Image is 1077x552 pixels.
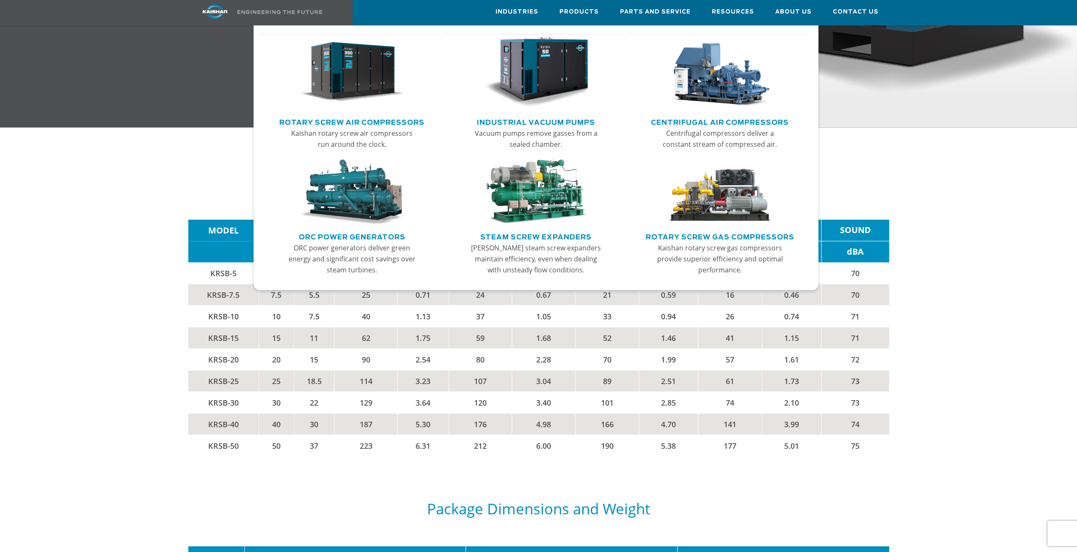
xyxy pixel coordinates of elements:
[559,7,599,17] span: Products
[259,284,294,305] td: 7.5
[449,305,512,327] td: 37
[183,4,247,19] img: kaishan logo
[698,370,762,392] td: 61
[480,230,592,242] a: Steam Screw Expanders
[668,159,772,225] img: thumb-Rotary-Screw-Gas-Compressors
[575,392,639,413] td: 101
[698,327,762,349] td: 41
[334,413,398,435] td: 187
[821,392,889,413] td: 73
[639,284,698,305] td: 0.59
[300,37,404,107] img: thumb-Rotary-Screw-Air-Compressors
[821,305,889,327] td: 71
[575,305,639,327] td: 33
[397,413,449,435] td: 5.30
[449,392,512,413] td: 120
[188,392,259,413] td: KRSB-30
[833,0,879,23] a: Contact Us
[188,220,259,241] td: MODEL
[762,435,821,456] td: 5.01
[237,10,322,14] img: Engineering the future
[397,370,449,392] td: 3.23
[821,284,889,305] td: 70
[762,370,821,392] td: 1.73
[646,230,794,242] a: Rotary Screw Gas Compressors
[449,349,512,370] td: 80
[698,435,762,456] td: 177
[698,392,762,413] td: 74
[512,413,576,435] td: 4.98
[821,413,889,435] td: 74
[496,0,538,23] a: Industries
[397,284,449,305] td: 0.71
[299,230,405,242] a: ORC Power Generators
[496,7,538,17] span: Industries
[762,413,821,435] td: 3.99
[449,370,512,392] td: 107
[651,115,789,128] a: Centrifugal Air Compressors
[484,159,588,225] img: thumb-Steam-Screw-Expanders
[512,435,576,456] td: 6.00
[188,435,259,456] td: KRSB-50
[575,435,639,456] td: 190
[620,0,691,23] a: Parts and Service
[334,435,398,456] td: 223
[575,327,639,349] td: 52
[762,305,821,327] td: 0.74
[821,370,889,392] td: 73
[575,413,639,435] td: 166
[188,349,259,370] td: KRSB-20
[449,435,512,456] td: 212
[575,349,639,370] td: 70
[639,305,698,327] td: 0.94
[470,242,602,275] p: [PERSON_NAME] steam screw expanders maintain efficiency, even when dealing with unsteady flow con...
[397,392,449,413] td: 3.64
[833,7,879,17] span: Contact Us
[575,370,639,392] td: 89
[334,327,398,349] td: 62
[698,284,762,305] td: 16
[512,284,576,305] td: 0.67
[188,284,259,305] td: KRSB-7.5
[279,115,424,128] a: Rotary Screw Air Compressors
[639,327,698,349] td: 1.46
[512,370,576,392] td: 3.04
[300,159,404,225] img: thumb-ORC-Power-Generators
[470,128,602,150] p: Vacuum pumps remove gasses from a sealed chamber.
[294,349,334,370] td: 15
[821,435,889,456] td: 75
[294,413,334,435] td: 30
[334,284,398,305] td: 25
[639,370,698,392] td: 2.51
[334,370,398,392] td: 114
[188,370,259,392] td: KRSB-25
[698,305,762,327] td: 26
[294,435,334,456] td: 37
[477,115,595,128] a: Industrial Vacuum Pumps
[188,305,259,327] td: KRSB-10
[188,500,889,516] h5: Package Dimensions and Weight
[259,305,294,327] td: 10
[259,435,294,456] td: 50
[639,392,698,413] td: 2.85
[286,128,418,150] p: Kaishan rotary screw air compressors run around the clock.
[762,392,821,413] td: 2.10
[762,349,821,370] td: 1.61
[775,7,812,17] span: About Us
[512,305,576,327] td: 1.05
[449,284,512,305] td: 24
[821,241,889,263] td: dBA
[712,0,754,23] a: Resources
[512,327,576,349] td: 1.68
[762,327,821,349] td: 1.15
[286,242,418,275] p: ORC power generators deliver green energy and significant cost savings over steam turbines.
[575,284,639,305] td: 21
[188,262,259,284] td: KRSB-5
[188,178,889,194] h5: Performance
[334,305,398,327] td: 40
[639,435,698,456] td: 5.38
[259,327,294,349] td: 15
[821,327,889,349] td: 71
[821,220,889,241] td: SOUND
[775,0,812,23] a: About Us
